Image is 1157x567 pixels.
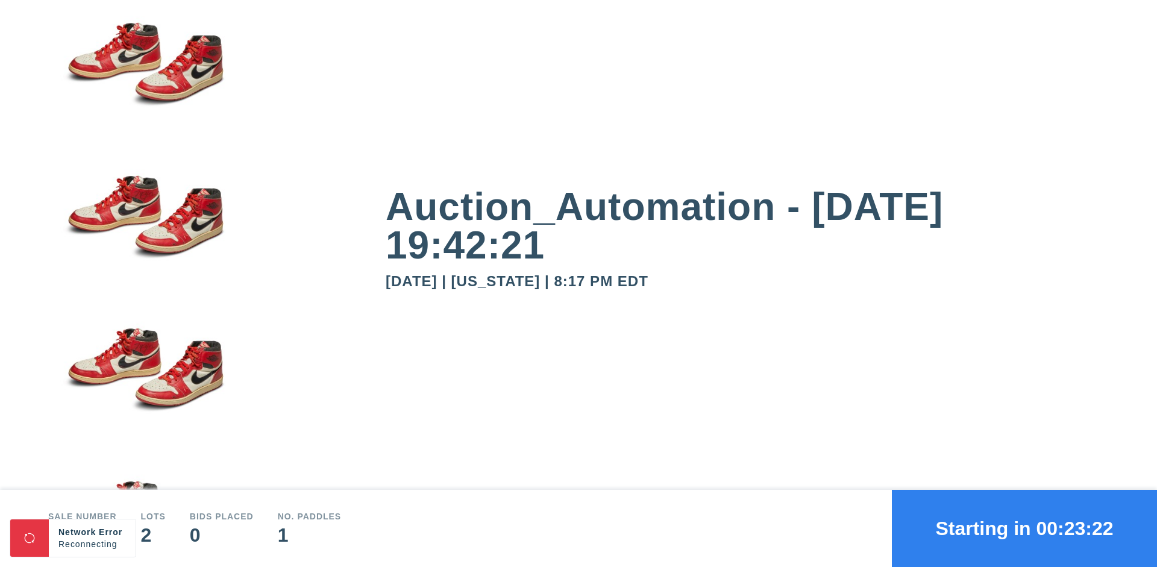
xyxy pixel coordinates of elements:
img: small [48,153,241,306]
img: small [48,1,241,154]
div: Reconnecting [58,538,126,550]
div: 2 [141,525,166,545]
div: Lots [141,512,166,521]
div: [DATE] | [US_STATE] | 8:17 PM EDT [386,274,1109,289]
button: Starting in 00:23:22 [892,490,1157,567]
div: Sale number [48,512,117,521]
div: Auction_Automation - [DATE] 19:42:21 [386,187,1109,265]
div: 0 [190,525,254,545]
div: Network Error [58,526,126,538]
div: 1 [278,525,342,545]
div: No. Paddles [278,512,342,521]
div: Bids Placed [190,512,254,521]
